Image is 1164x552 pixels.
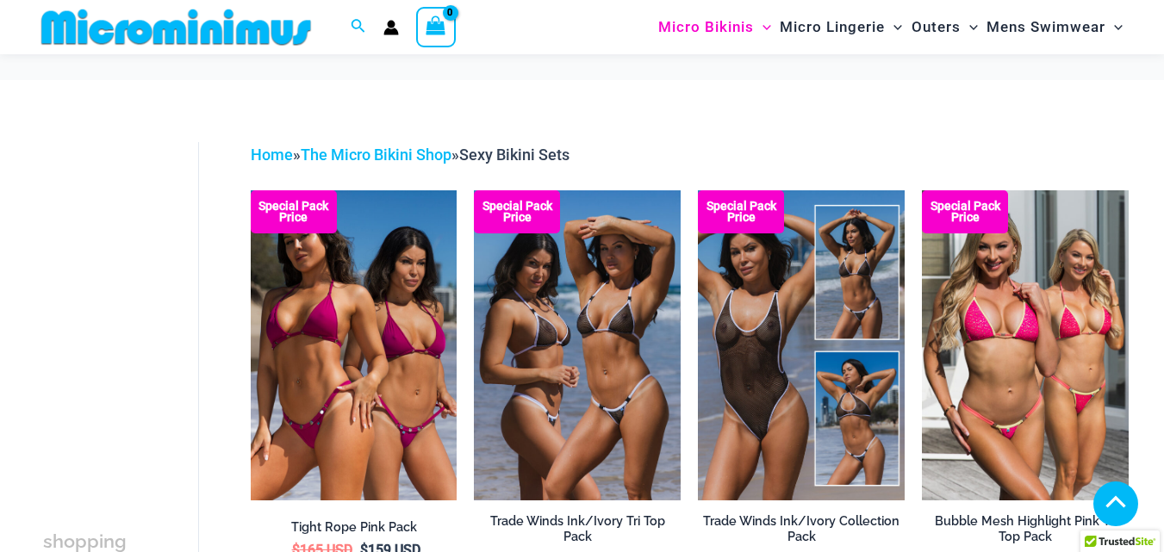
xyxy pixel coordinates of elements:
[651,3,1130,52] nav: Site Navigation
[383,20,399,35] a: Account icon link
[922,190,1129,500] a: Tri Top Pack F Tri Top Pack BTri Top Pack B
[459,146,570,164] span: Sexy Bikini Sets
[885,5,902,49] span: Menu Toggle
[301,146,451,164] a: The Micro Bikini Shop
[654,5,775,49] a: Micro BikinisMenu ToggleMenu Toggle
[987,5,1105,49] span: Mens Swimwear
[922,201,1008,223] b: Special Pack Price
[34,8,318,47] img: MM SHOP LOGO FLAT
[351,16,366,38] a: Search icon link
[43,530,127,552] span: shopping
[251,146,293,164] a: Home
[698,513,905,552] a: Trade Winds Ink/Ivory Collection Pack
[251,519,458,536] h2: Tight Rope Pink Pack
[922,513,1129,552] a: Bubble Mesh Highlight Pink Tri Top Pack
[658,5,754,49] span: Micro Bikinis
[474,201,560,223] b: Special Pack Price
[961,5,978,49] span: Menu Toggle
[474,513,681,552] a: Trade Winds Ink/Ivory Tri Top Pack
[1105,5,1123,49] span: Menu Toggle
[982,5,1127,49] a: Mens SwimwearMenu ToggleMenu Toggle
[922,190,1129,500] img: Tri Top Pack F
[907,5,982,49] a: OutersMenu ToggleMenu Toggle
[251,146,570,164] span: » »
[251,201,337,223] b: Special Pack Price
[43,128,198,473] iframe: TrustedSite Certified
[474,513,681,545] h2: Trade Winds Ink/Ivory Tri Top Pack
[912,5,961,49] span: Outers
[754,5,771,49] span: Menu Toggle
[474,190,681,500] img: Top Bum Pack
[780,5,885,49] span: Micro Lingerie
[698,190,905,500] img: Collection Pack
[698,190,905,500] a: Collection Pack Collection Pack b (1)Collection Pack b (1)
[251,519,458,542] a: Tight Rope Pink Pack
[416,7,456,47] a: View Shopping Cart, empty
[698,513,905,545] h2: Trade Winds Ink/Ivory Collection Pack
[922,513,1129,545] h2: Bubble Mesh Highlight Pink Tri Top Pack
[251,190,458,500] img: Collection Pack F
[698,201,784,223] b: Special Pack Price
[474,190,681,500] a: Top Bum Pack Top Bum Pack bTop Bum Pack b
[775,5,906,49] a: Micro LingerieMenu ToggleMenu Toggle
[251,190,458,500] a: Collection Pack F Collection Pack B (3)Collection Pack B (3)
